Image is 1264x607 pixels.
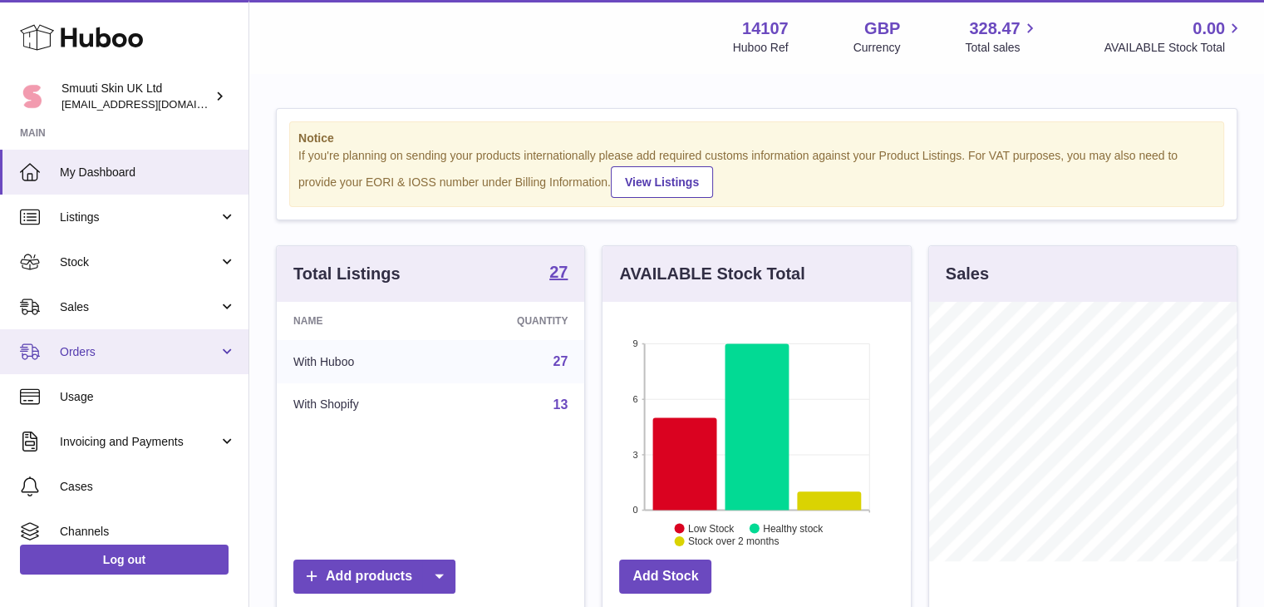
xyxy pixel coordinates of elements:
h3: Total Listings [293,263,401,285]
span: Invoicing and Payments [60,434,219,450]
span: Usage [60,389,236,405]
th: Name [277,302,443,340]
td: With Huboo [277,340,443,383]
span: Channels [60,524,236,540]
text: 0 [633,505,638,515]
a: 328.47 Total sales [965,17,1039,56]
text: 6 [633,394,638,404]
text: 9 [633,338,638,348]
div: Currency [853,40,901,56]
a: Log out [20,545,229,575]
a: Add products [293,560,455,594]
h3: AVAILABLE Stock Total [619,263,804,285]
span: Orders [60,344,219,360]
text: Healthy stock [763,522,824,534]
span: Listings [60,210,219,225]
img: Paivi.korvela@gmail.com [20,84,45,109]
span: Stock [60,254,219,270]
span: 0.00 [1193,17,1225,40]
td: With Shopify [277,383,443,427]
span: AVAILABLE Stock Total [1104,40,1244,56]
span: Cases [60,479,236,495]
strong: GBP [864,17,900,40]
a: Add Stock [619,560,711,594]
a: View Listings [611,166,713,198]
a: 13 [553,397,568,412]
th: Quantity [443,302,585,340]
div: Smuuti Skin UK Ltd [61,81,211,112]
div: Huboo Ref [733,40,789,56]
a: 27 [549,264,568,284]
strong: 14107 [742,17,789,40]
strong: Notice [298,131,1215,146]
text: 3 [633,449,638,459]
h3: Sales [946,263,989,285]
span: 328.47 [969,17,1020,40]
span: [EMAIL_ADDRESS][DOMAIN_NAME] [61,97,244,111]
text: Stock over 2 months [688,535,779,547]
span: Sales [60,299,219,315]
strong: 27 [549,264,568,280]
text: Low Stock [688,522,735,534]
div: If you're planning on sending your products internationally please add required customs informati... [298,148,1215,198]
span: Total sales [965,40,1039,56]
a: 0.00 AVAILABLE Stock Total [1104,17,1244,56]
a: 27 [553,354,568,368]
span: My Dashboard [60,165,236,180]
